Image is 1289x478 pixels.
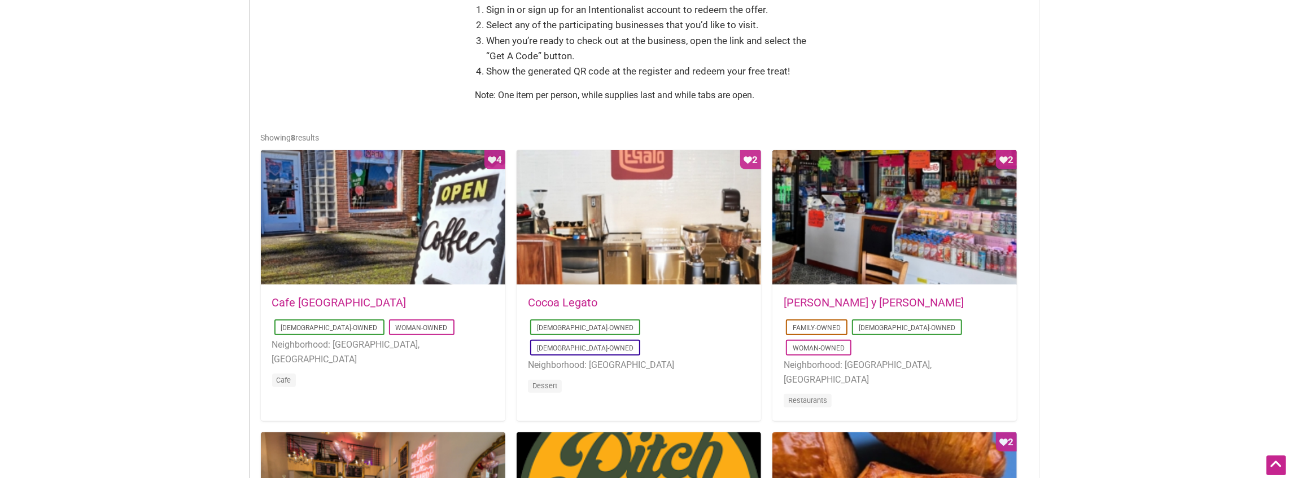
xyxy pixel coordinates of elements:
[291,133,296,142] b: 8
[788,396,827,405] a: Restaurants
[475,88,814,103] p: Note: One item per person, while supplies last and while tabs are open.
[528,358,750,372] li: Neighborhood: [GEOGRAPHIC_DATA]
[532,381,557,390] a: Dessert
[784,358,1006,387] li: Neighborhood: [GEOGRAPHIC_DATA], [GEOGRAPHIC_DATA]
[487,2,814,17] li: Sign in or sign up for an Intentionalist account to redeem the offer.
[528,296,597,309] a: Cocoa Legato
[537,344,633,352] a: [DEMOGRAPHIC_DATA]-Owned
[784,296,964,309] a: [PERSON_NAME] y [PERSON_NAME]
[1266,455,1286,475] div: Scroll Back to Top
[272,296,407,309] a: Cafe [GEOGRAPHIC_DATA]
[793,344,845,352] a: Woman-Owned
[261,133,320,142] span: Showing results
[487,64,814,79] li: Show the generated QR code at the register and redeem your free treat!
[487,17,814,33] li: Select any of the participating businesses that you’d like to visit.
[859,324,955,332] a: [DEMOGRAPHIC_DATA]-Owned
[281,324,378,332] a: [DEMOGRAPHIC_DATA]-Owned
[396,324,448,332] a: Woman-Owned
[793,324,841,332] a: Family-Owned
[487,33,814,64] li: When you’re ready to check out at the business, open the link and select the “Get A Code” button.
[537,324,633,332] a: [DEMOGRAPHIC_DATA]-Owned
[272,337,494,366] li: Neighborhood: [GEOGRAPHIC_DATA], [GEOGRAPHIC_DATA]
[277,376,291,384] a: Cafe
